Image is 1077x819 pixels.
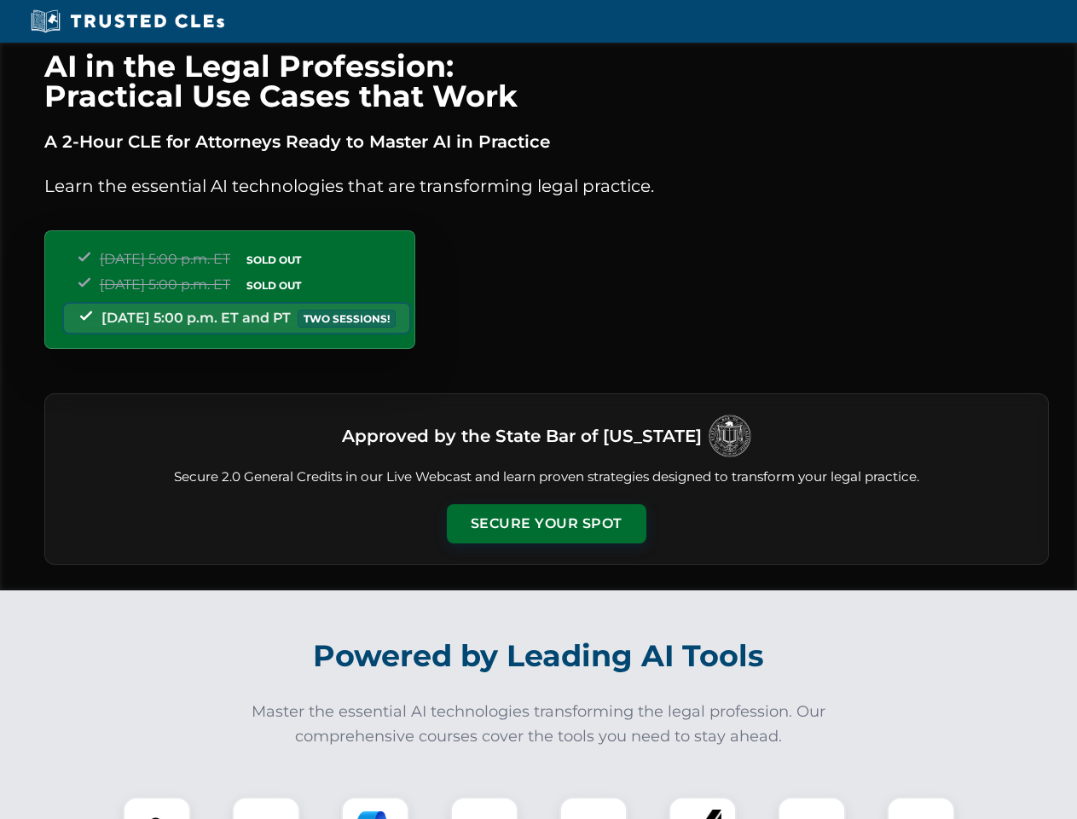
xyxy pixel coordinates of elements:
p: A 2-Hour CLE for Attorneys Ready to Master AI in Practice [44,128,1049,155]
h2: Powered by Leading AI Tools [67,626,1011,686]
button: Secure Your Spot [447,504,646,543]
span: SOLD OUT [240,251,307,269]
h1: AI in the Legal Profession: Practical Use Cases that Work [44,51,1049,111]
span: [DATE] 5:00 p.m. ET [100,276,230,293]
p: Secure 2.0 General Credits in our Live Webcast and learn proven strategies designed to transform ... [66,468,1028,487]
h3: Approved by the State Bar of [US_STATE] [342,421,702,451]
p: Learn the essential AI technologies that are transforming legal practice. [44,172,1049,200]
p: Master the essential AI technologies transforming the legal profession. Our comprehensive courses... [240,700,837,749]
img: Logo [709,415,751,457]
span: [DATE] 5:00 p.m. ET [100,251,230,267]
img: Trusted CLEs [26,9,229,34]
span: SOLD OUT [240,276,307,294]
